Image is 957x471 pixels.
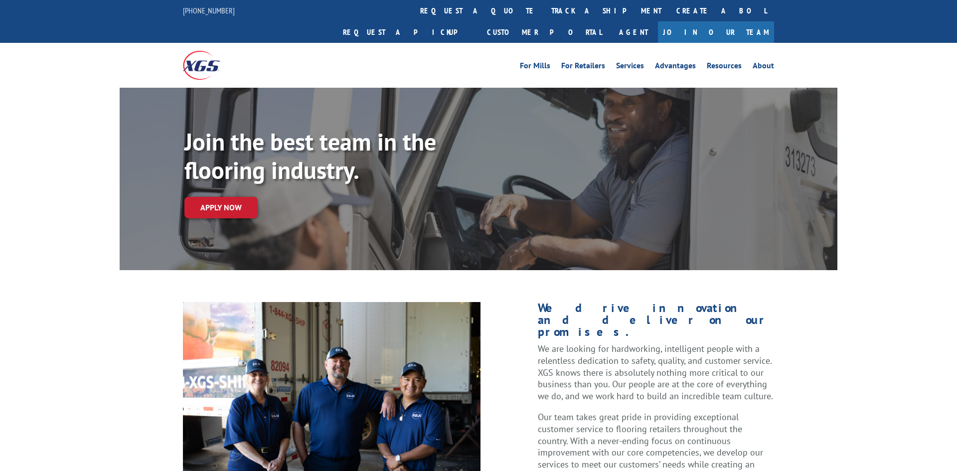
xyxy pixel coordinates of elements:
a: Agent [609,21,658,43]
a: Resources [707,62,742,73]
strong: Join the best team in the flooring industry. [184,126,436,186]
a: For Mills [520,62,550,73]
a: Services [616,62,644,73]
a: Apply now [184,197,258,218]
h1: We drive innovation and deliver on our promises. [538,302,774,343]
a: Join Our Team [658,21,774,43]
a: [PHONE_NUMBER] [183,5,235,15]
a: Request a pickup [335,21,479,43]
p: We are looking for hardworking, intelligent people with a relentless dedication to safety, qualit... [538,343,774,411]
a: Advantages [655,62,696,73]
a: For Retailers [561,62,605,73]
a: Customer Portal [479,21,609,43]
a: About [753,62,774,73]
